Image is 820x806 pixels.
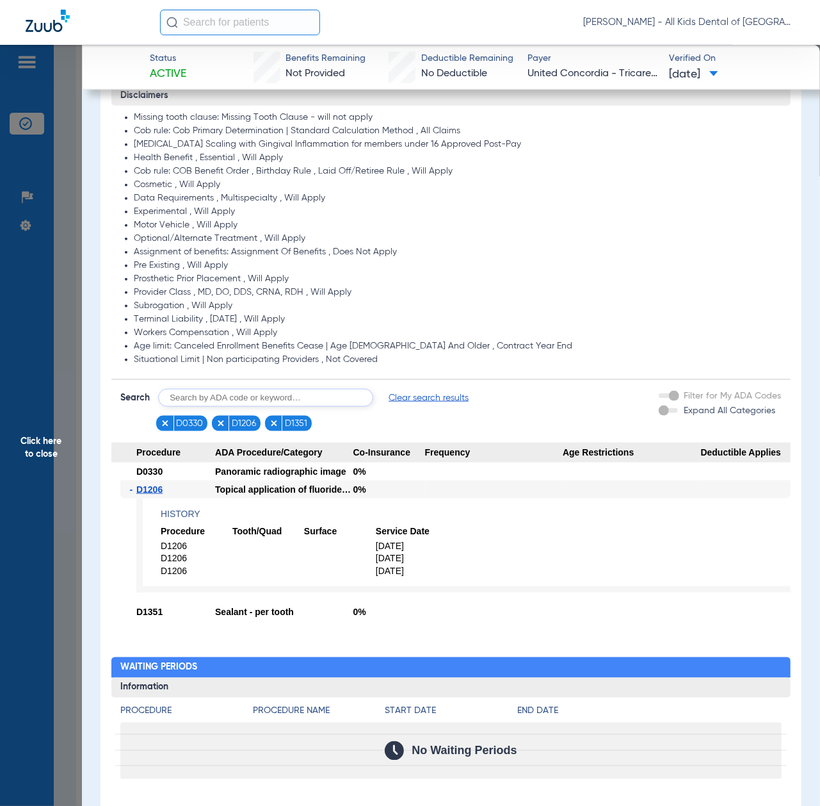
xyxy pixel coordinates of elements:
[216,419,225,428] img: x.svg
[150,66,186,82] span: Active
[563,443,701,463] span: Age Restrictions
[134,233,781,245] li: Optional/Alternate Treatment , Will Apply
[376,565,447,577] span: [DATE]
[682,390,782,403] label: Filter for My ADA Codes
[285,417,307,430] span: D1351
[134,179,781,191] li: Cosmetic , Will Apply
[756,744,820,806] iframe: Chat Widget
[389,391,469,404] span: Clear search results
[421,69,487,79] span: No Deductible
[385,705,517,718] h4: Start Date
[684,406,776,415] span: Expand All Categories
[26,10,70,32] img: Zuub Logo
[161,525,232,538] span: Procedure
[134,314,781,325] li: Terminal Liability , [DATE] , Will Apply
[134,152,781,164] li: Health Benefit , Essential , Will Apply
[669,52,800,65] span: Verified On
[353,463,425,481] div: 0%
[150,52,186,65] span: Status
[120,705,252,723] app-breakdown-title: Procedure
[232,525,304,538] span: Tooth/Quad
[421,52,513,65] span: Deductible Remaining
[134,287,781,299] li: Provider Class , MD, DO, DDS, CRNA, RDH , Will Apply
[215,481,353,498] div: Topical application of fluoride varnish
[134,327,781,339] li: Workers Compensation , Will Apply
[304,525,376,538] span: Surface
[253,705,385,723] app-breakdown-title: Procedure Name
[134,139,781,151] li: [MEDICAL_DATA] Scaling with Gingival Inflammation for members under 16 Approved Post-Pay
[376,552,447,564] span: [DATE]
[376,525,447,538] span: Service Date
[412,744,517,757] span: No Waiting Periods
[517,705,782,718] h4: End Date
[215,463,353,481] div: Panoramic radiographic image
[120,391,150,404] span: Search
[158,389,373,407] input: Search by ADA code or keyword…
[215,604,353,621] div: Sealant - per tooth
[527,52,658,65] span: Payer
[232,417,256,430] span: D1206
[166,17,178,28] img: Search Icon
[134,193,781,204] li: Data Requirements , Multispecialty , Will Apply
[669,67,718,83] span: [DATE]
[134,260,781,272] li: Pre Existing , Will Apply
[176,417,203,430] span: D0330
[134,126,781,137] li: Cob rule: Cob Primary Determination | Standard Calculation Method , All Claims
[160,10,320,35] input: Search for patients
[285,69,345,79] span: Not Provided
[517,705,782,723] app-breakdown-title: End Date
[134,112,781,124] li: Missing tooth clause: Missing Tooth Clause - will not apply
[161,552,232,564] span: D1206
[111,657,790,678] h2: Waiting Periods
[136,607,163,618] span: D1351
[134,300,781,312] li: Subrogation , Will Apply
[376,540,447,552] span: [DATE]
[136,466,163,477] span: D0330
[134,166,781,177] li: Cob rule: COB Benefit Order , Birthday Rule , Laid Off/Retiree Rule , Will Apply
[134,274,781,285] li: Prosthetic Prior Placement , Will Apply
[111,85,790,106] h3: Disclaimers
[353,481,425,498] div: 0%
[161,540,232,552] span: D1206
[701,443,791,463] span: Deductible Applies
[120,705,252,718] h4: Procedure
[111,678,790,698] h3: Information
[253,705,385,718] h4: Procedure Name
[161,419,170,428] img: x.svg
[353,443,425,463] span: Co-Insurance
[161,565,232,577] span: D1206
[134,341,781,352] li: Age limit: Canceled Enrollment Benefits Cease | Age [DEMOGRAPHIC_DATA] And Older , Contract Year End
[425,443,563,463] span: Frequency
[527,66,658,82] span: United Concordia - Tricare Dental Plan
[136,484,163,495] span: D1206
[161,507,791,521] h4: History
[134,220,781,231] li: Motor Vehicle , Will Apply
[111,443,215,463] span: Procedure
[385,741,404,761] img: Calendar
[269,419,278,428] img: x.svg
[134,206,781,218] li: Experimental , Will Apply
[385,705,517,723] app-breakdown-title: Start Date
[134,354,781,366] li: Situational Limit | Non participating Providers , Not Covered
[285,52,366,65] span: Benefits Remaining
[129,481,136,498] span: -
[215,443,353,463] span: ADA Procedure/Category
[583,16,794,29] span: [PERSON_NAME] - All Kids Dental of [GEOGRAPHIC_DATA]
[353,604,425,621] div: 0%
[134,247,781,258] li: Assignment of benefits: Assignment Of Benefits , Does Not Apply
